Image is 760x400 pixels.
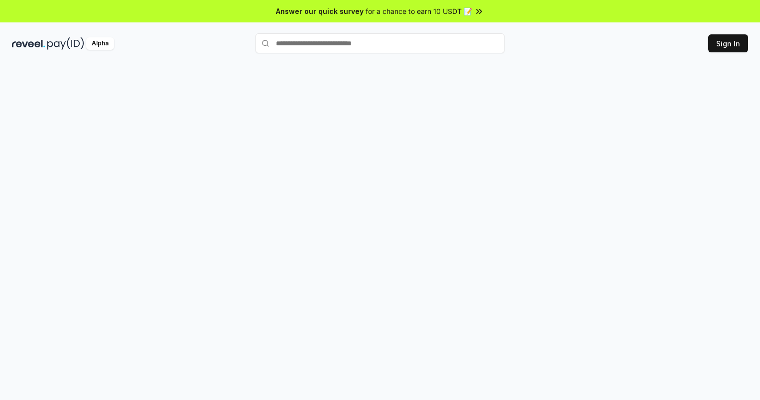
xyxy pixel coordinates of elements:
button: Sign In [708,34,748,52]
span: Answer our quick survey [276,6,364,16]
div: Alpha [86,37,114,50]
img: reveel_dark [12,37,45,50]
img: pay_id [47,37,84,50]
span: for a chance to earn 10 USDT 📝 [366,6,472,16]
